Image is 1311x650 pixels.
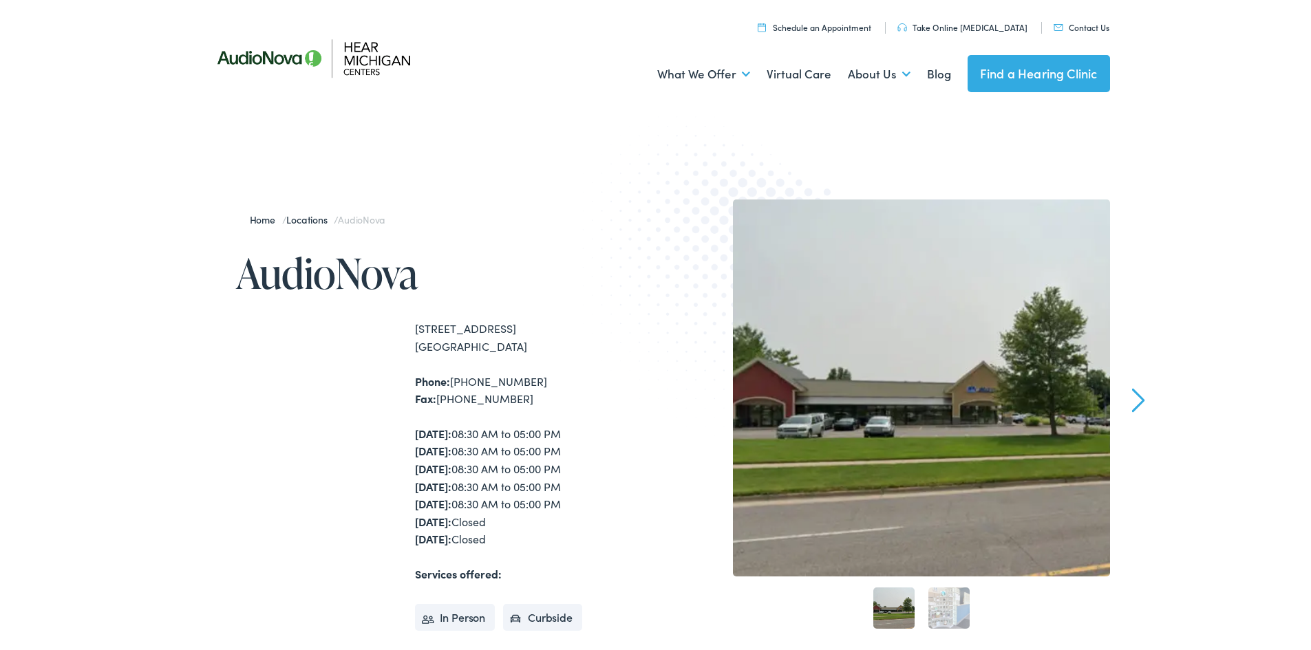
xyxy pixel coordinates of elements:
a: Virtual Care [767,49,831,100]
a: Schedule an Appointment [758,21,871,33]
strong: [DATE]: [415,496,451,511]
li: Curbside [503,604,582,631]
strong: Fax: [415,391,436,406]
a: Blog [927,49,951,100]
strong: [DATE]: [415,461,451,476]
a: Locations [286,213,334,226]
a: 2 [928,587,970,629]
div: 08:30 AM to 05:00 PM 08:30 AM to 05:00 PM 08:30 AM to 05:00 PM 08:30 AM to 05:00 PM 08:30 AM to 0... [415,425,656,548]
strong: [DATE]: [415,531,451,546]
a: Home [250,213,282,226]
a: 1 [873,587,915,629]
a: About Us [848,49,910,100]
strong: Services offered: [415,566,502,581]
strong: [DATE]: [415,514,451,529]
a: Contact Us [1054,21,1109,33]
strong: [DATE]: [415,426,451,441]
a: What We Offer [657,49,750,100]
h1: AudioNova [236,250,656,296]
a: Find a Hearing Clinic [968,55,1110,92]
strong: [DATE]: [415,479,451,494]
strong: Phone: [415,373,450,389]
a: Next [1131,388,1144,413]
a: Take Online [MEDICAL_DATA] [897,21,1027,33]
span: AudioNova [338,213,385,226]
span: / / [250,213,385,226]
img: utility icon [897,23,907,32]
strong: [DATE]: [415,443,451,458]
li: In Person [415,604,495,631]
img: utility icon [758,23,766,32]
img: utility icon [1054,24,1063,31]
div: [PHONE_NUMBER] [PHONE_NUMBER] [415,373,656,408]
div: [STREET_ADDRESS] [GEOGRAPHIC_DATA] [415,320,656,355]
